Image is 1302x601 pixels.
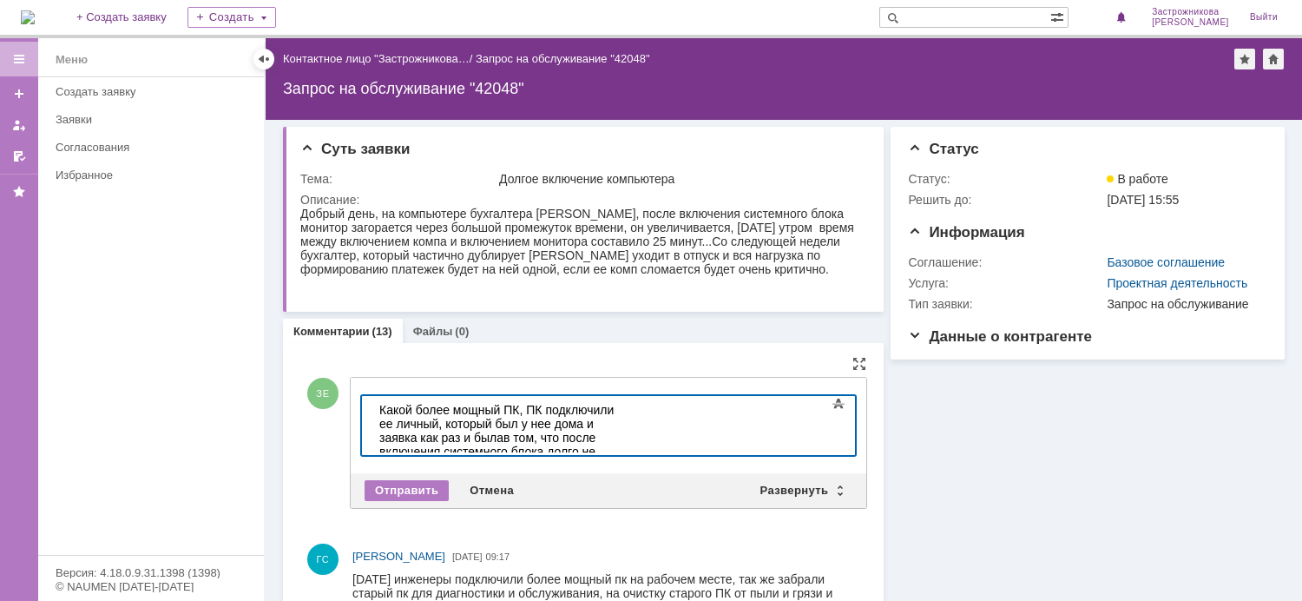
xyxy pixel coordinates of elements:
span: ЗЕ [307,378,339,409]
div: / [283,52,476,65]
span: [DATE] 15:55 [1107,193,1179,207]
div: (13) [372,325,392,338]
span: Суть заявки [300,141,410,157]
span: [PERSON_NAME] [352,550,445,563]
span: В работе [1107,172,1167,186]
a: Проектная деятельность [1107,276,1247,290]
a: Перейти на домашнюю страницу [21,10,35,24]
div: Добавить в избранное [1234,49,1255,69]
div: Тип заявки: [908,297,1103,311]
a: Файлы [413,325,453,338]
div: Запрос на обслуживание "42048" [283,80,1285,97]
div: Заявки [56,113,253,126]
img: logo [21,10,35,24]
span: Застрожникова [1152,7,1229,17]
a: Создать заявку [5,80,33,108]
a: Заявки [49,106,260,133]
span: Показать панель инструментов [828,393,849,414]
div: Меню [56,50,88,70]
div: Запрос на обслуживание "42048" [476,52,650,65]
div: Статус: [908,172,1103,186]
div: © NAUMEN [DATE]-[DATE] [56,581,247,592]
div: Создать [187,7,276,28]
span: [DATE] [452,551,483,562]
div: Какой более мощный ПК, ПК подключили ее личный, который был у нее дома и заявка как раз и былав т... [7,7,253,76]
span: Статус [908,141,978,157]
span: Расширенный поиск [1050,8,1068,24]
div: Версия: 4.18.0.9.31.1398 (1398) [56,567,247,578]
span: 09:17 [486,551,510,562]
div: Соглашение: [908,255,1103,269]
a: Базовое соглашение [1107,255,1225,269]
div: Сделать домашней страницей [1263,49,1284,69]
div: Создать заявку [56,85,253,98]
div: Запрос на обслуживание [1107,297,1259,311]
span: Информация [908,224,1024,241]
span: [PERSON_NAME] [1152,17,1229,28]
div: Долгое включение компьютера [499,172,861,186]
a: Мои согласования [5,142,33,170]
a: Согласования [49,134,260,161]
span: Данные о контрагенте [908,328,1092,345]
a: Мои заявки [5,111,33,139]
a: Комментарии [293,325,370,338]
div: Согласования [56,141,253,154]
div: Решить до: [908,193,1103,207]
div: Избранное [56,168,234,182]
a: Контактное лицо "Застрожникова… [283,52,470,65]
a: Создать заявку [49,78,260,105]
div: Скрыть меню [253,49,274,69]
div: (0) [455,325,469,338]
div: На всю страницу [852,357,866,371]
div: Тема: [300,172,496,186]
a: [PERSON_NAME] [352,548,445,565]
div: Услуга: [908,276,1103,290]
div: Описание: [300,193,865,207]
